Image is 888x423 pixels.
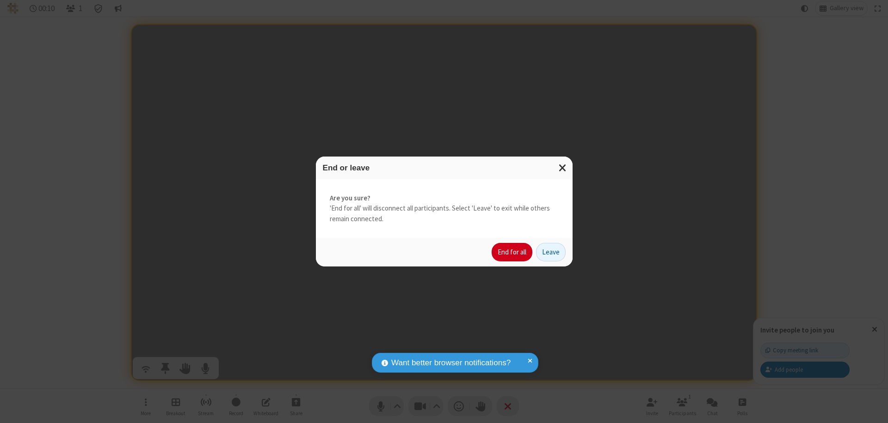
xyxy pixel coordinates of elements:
strong: Are you sure? [330,193,559,204]
button: End for all [492,243,532,261]
div: 'End for all' will disconnect all participants. Select 'Leave' to exit while others remain connec... [316,179,573,238]
h3: End or leave [323,163,566,172]
button: Leave [536,243,566,261]
button: Close modal [553,157,573,179]
span: Want better browser notifications? [391,357,511,369]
